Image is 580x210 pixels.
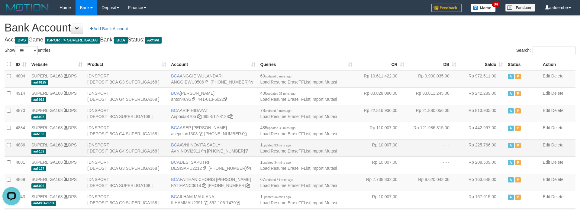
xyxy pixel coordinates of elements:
span: Paused [515,177,521,182]
td: ANGGIE WULANDARI [PHONE_NUMBER] [169,70,258,88]
span: Active [145,37,162,44]
label: Search: [516,46,575,55]
a: Copy 4062281727 to clipboard [246,183,250,188]
a: SUPERLIGA168 [31,74,63,78]
td: - - - [407,156,459,174]
a: Resume [271,97,286,102]
a: Load [260,200,269,205]
td: Rp 225.766,00 [459,139,505,156]
a: EraseTFList [288,131,310,136]
span: Active [508,74,514,79]
a: AVNINOVI2911 [171,149,200,153]
a: Delete [551,177,563,182]
a: DESISAPU2212 [171,166,202,171]
td: Rp 8.620.042,00 [407,174,459,191]
span: aaf-127 [31,166,46,171]
a: Resume [271,183,286,188]
span: Paused [515,108,521,113]
td: IDNSPORT [ DEPOSIT BCA SUPERLIGA168 ] [85,174,169,191]
td: Rp 972.611,00 [459,70,505,88]
td: Rp 10.007,00 [355,156,407,174]
a: ANGGIEWU0506 [171,80,204,84]
td: Rp 83.828.090,00 [355,87,407,105]
span: aaf-006 [31,183,46,189]
span: Active [508,143,514,148]
a: Delete [551,91,563,96]
a: Edit [543,177,550,182]
td: - - - [407,191,459,208]
a: Resume [271,200,286,205]
span: Paused [515,74,521,79]
td: DPS [29,139,85,156]
a: EraseTFList [288,183,310,188]
td: ILHAM MAULANA 352-106-7479 [169,191,258,208]
th: Website: activate to sort column ascending [29,58,85,70]
td: DPS [29,191,85,208]
td: DPS [29,156,85,174]
td: Rp 10.007,00 [355,191,407,208]
a: Import Mutasi [311,200,337,205]
td: DPS [29,87,85,105]
a: Edit [543,74,550,78]
span: 1 [260,143,291,147]
td: 4869 [13,174,29,191]
td: FATIHAN CHORIS [PERSON_NAME] [PHONE_NUMBER] [169,174,258,191]
a: anton4695 [171,97,191,102]
span: aaf-0125 [31,80,48,85]
td: 4804 [13,70,29,88]
td: DESI SAPUTRI [PHONE_NUMBER] [169,156,258,174]
td: ARIP HIDAYAT 095-517-8128 [169,105,258,122]
td: Rp 242.289,00 [459,87,505,105]
span: aaf-012 [31,97,46,102]
th: Queries: activate to sort column ascending [258,58,354,70]
span: 67 [260,177,293,182]
td: 4870 [13,105,29,122]
a: Copy Ariphida8705 to clipboard [197,114,201,119]
span: 1 [260,194,291,199]
span: ISPORT > SUPERLIGA168 [45,37,100,44]
a: EraseTFList [288,97,310,102]
span: updated 6 mins ago [265,75,292,78]
span: aaf-008 [31,114,46,120]
a: Edit [543,108,550,113]
span: Active [508,177,514,182]
td: IDNSPORT [ DEPOSIT BCA G4 SUPERLIGA168 ] [85,139,169,156]
a: Delete [551,108,563,113]
span: | | | [260,194,337,205]
a: Copy 4062213373 to clipboard [249,80,253,84]
a: Resume [271,114,286,119]
span: Paused [515,195,521,200]
span: updated 33 mins ago [267,92,295,95]
h4: Acc: Game: Bank: Status: [5,37,575,43]
a: Ariphida8705 [171,114,196,119]
td: AVNI NOVITA SADLY [PHONE_NUMBER] [169,139,258,156]
a: Edit [543,194,550,199]
td: DPS [29,174,85,191]
span: | | | [260,125,337,136]
span: Active [508,195,514,200]
a: Copy 3521067479 to clipboard [236,200,240,205]
th: Saldo: activate to sort column ascending [459,58,505,70]
td: ASEP [PERSON_NAME] [PHONE_NUMBER] [169,122,258,139]
a: Edit [543,125,550,130]
span: aaf-BCAVIP01 [31,201,56,206]
a: EraseTFList [288,200,310,205]
td: Rp 83.811.245,00 [407,87,459,105]
td: Rp 10.007,00 [355,139,407,156]
span: | | | [260,143,337,153]
a: Load [260,114,269,119]
a: Load [260,183,269,188]
span: BCA [171,177,180,182]
a: EraseTFList [288,149,310,153]
a: Import Mutasi [311,166,337,171]
a: Add Bank Account [86,24,132,34]
span: | | | [260,108,337,119]
span: updated 34 mins ago [265,178,293,182]
a: Load [260,149,269,153]
td: 4914 [13,87,29,105]
td: Rp 10.611.422,00 [355,70,407,88]
a: Edit [543,160,550,165]
td: Rp 167.915,00 [459,191,505,208]
span: Active [508,126,514,131]
span: Paused [515,160,521,165]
